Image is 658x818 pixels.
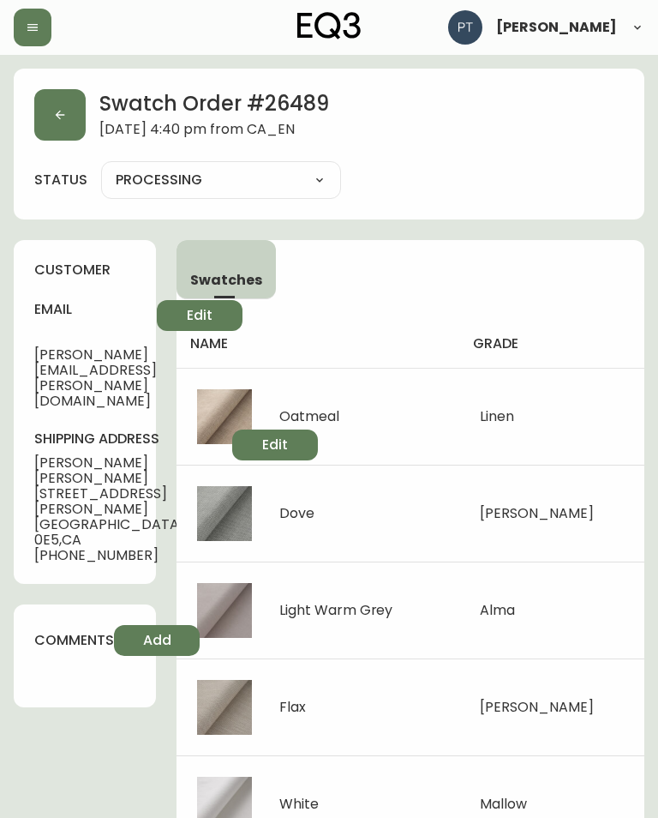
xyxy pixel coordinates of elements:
div: Flax [279,700,306,715]
button: Add [114,625,200,656]
div: Light Warm Grey [279,603,392,618]
img: logo [297,12,361,39]
h4: comments [34,631,114,650]
img: cc1f025a-49a4-444f-bdc1-b76d9f656b6b.jpg-thumb.jpg [197,389,252,444]
h2: Swatch Order # 26489 [99,89,329,122]
span: [PERSON_NAME] [PERSON_NAME] [34,455,232,486]
span: Swatches [190,271,262,289]
div: Oatmeal [279,409,339,424]
h4: grade [473,334,631,353]
span: Alma [480,600,515,620]
h4: shipping address [34,430,232,448]
button: Edit [157,300,242,331]
span: [STREET_ADDRESS][PERSON_NAME] [34,486,232,517]
span: [PHONE_NUMBER] [34,548,232,563]
span: [PERSON_NAME] [496,21,617,34]
span: [DATE] 4:40 pm from CA_EN [99,122,329,141]
h4: customer [34,261,135,280]
span: [PERSON_NAME][EMAIL_ADDRESS][PERSON_NAME][DOMAIN_NAME] [34,347,157,409]
h4: name [190,334,446,353]
div: Dove [279,506,314,521]
img: 4f142577-d306-4028-97e3-b60241acd01b.jpg-thumb.jpg [197,680,252,735]
span: Mallow [480,794,527,814]
img: 986dcd8e1aab7847125929f325458823 [448,10,482,45]
span: [PERSON_NAME] [480,697,594,717]
span: [PERSON_NAME] [480,503,594,523]
span: [GEOGRAPHIC_DATA] , NS , B3K 0E5 , CA [34,517,232,548]
span: Linen [480,406,514,426]
div: White [279,797,319,812]
img: 0d870c85-5849-41e9-93e1-1adf2eaf9b34.jpg-thumb.jpg [197,583,252,638]
button: Edit [232,430,318,460]
span: Edit [262,436,288,454]
img: a7f53d7e-7941-4ebf-a252-018f409258b7.jpg-thumb.jpg [197,486,252,541]
span: Add [143,631,171,650]
label: status [34,171,87,189]
span: Edit [187,306,212,325]
h4: email [34,300,157,319]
